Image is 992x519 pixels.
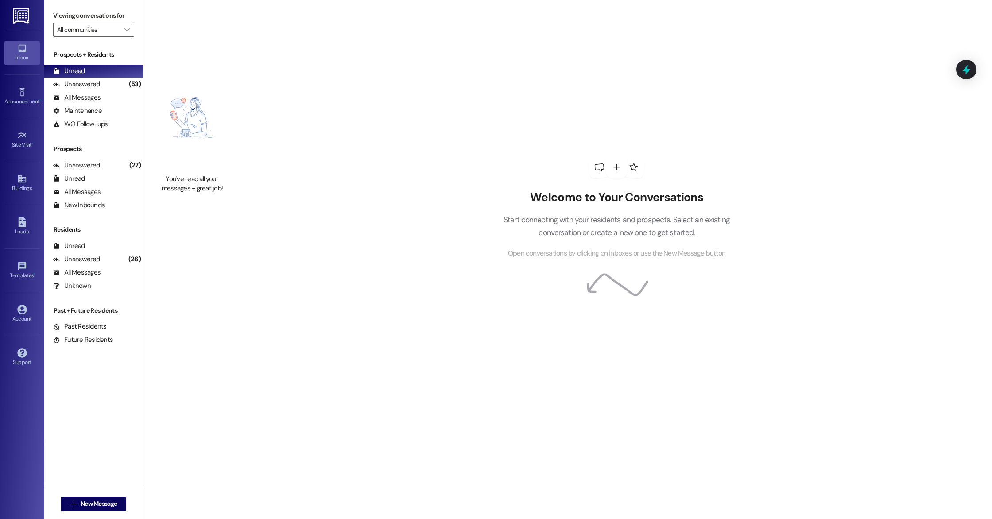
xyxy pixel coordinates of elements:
[32,140,33,147] span: •
[153,66,231,170] img: empty-state
[34,271,35,277] span: •
[53,201,105,210] div: New Inbounds
[53,187,101,197] div: All Messages
[53,268,101,277] div: All Messages
[61,497,127,511] button: New Message
[44,225,143,234] div: Residents
[127,77,143,91] div: (53)
[53,93,101,102] div: All Messages
[53,241,85,251] div: Unread
[44,50,143,59] div: Prospects + Residents
[53,322,107,331] div: Past Residents
[4,302,40,326] a: Account
[39,97,41,103] span: •
[53,106,102,116] div: Maintenance
[490,213,743,239] p: Start connecting with your residents and prospects. Select an existing conversation or create a n...
[53,9,134,23] label: Viewing conversations for
[53,255,100,264] div: Unanswered
[490,190,743,205] h2: Welcome to Your Conversations
[53,161,100,170] div: Unanswered
[4,215,40,239] a: Leads
[44,144,143,154] div: Prospects
[126,252,143,266] div: (26)
[53,80,100,89] div: Unanswered
[127,159,143,172] div: (27)
[508,248,725,259] span: Open conversations by clicking on inboxes or use the New Message button
[44,306,143,315] div: Past + Future Residents
[124,26,129,33] i: 
[57,23,120,37] input: All communities
[53,281,91,290] div: Unknown
[4,345,40,369] a: Support
[53,174,85,183] div: Unread
[81,499,117,508] span: New Message
[70,500,77,507] i: 
[53,66,85,76] div: Unread
[4,171,40,195] a: Buildings
[53,335,113,345] div: Future Residents
[13,8,31,24] img: ResiDesk Logo
[4,259,40,283] a: Templates •
[4,128,40,152] a: Site Visit •
[53,120,108,129] div: WO Follow-ups
[4,41,40,65] a: Inbox
[153,174,231,194] div: You've read all your messages - great job!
